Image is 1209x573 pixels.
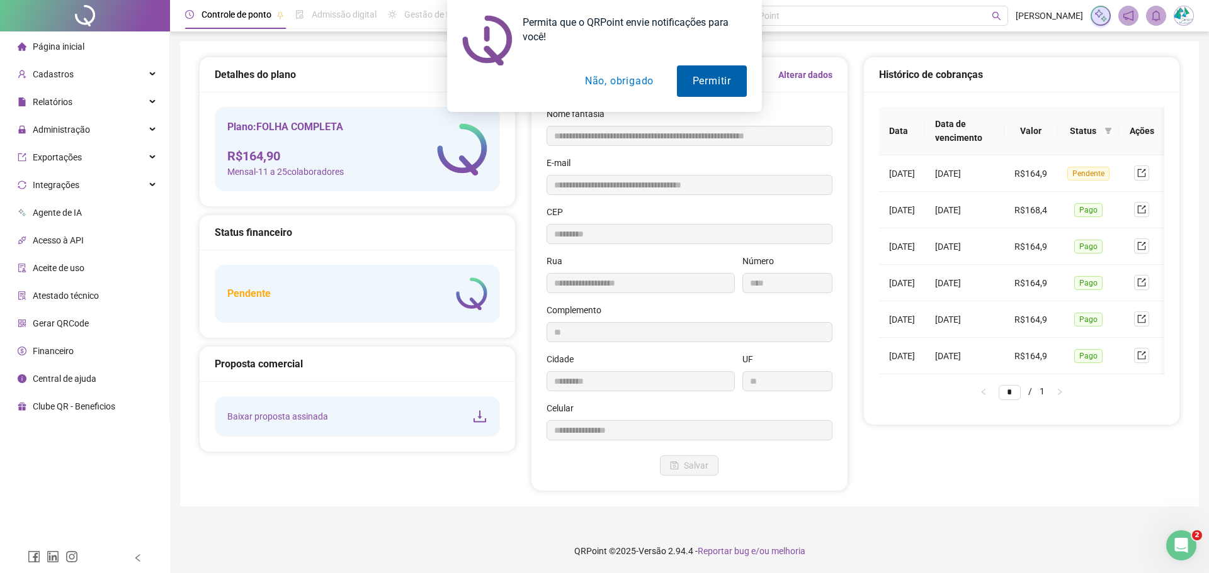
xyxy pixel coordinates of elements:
span: export [18,153,26,162]
td: [DATE] [925,228,1004,265]
label: UF [742,352,761,366]
span: linkedin [47,550,59,563]
footer: QRPoint © 2025 - 2.94.4 - [170,529,1209,573]
span: Financeiro [33,346,74,356]
span: Exportações [33,152,82,162]
span: Reportar bug e/ou melhoria [698,546,805,556]
label: Rua [547,254,570,268]
th: Ações [1120,107,1164,155]
span: audit [18,264,26,272]
span: Acesso à API [33,235,84,245]
span: Agente de IA [33,208,82,218]
span: Atestado técnico [33,291,99,301]
span: left [980,388,987,396]
span: api [18,236,26,245]
span: facebook [28,550,40,563]
span: Pago [1074,313,1103,326]
td: [DATE] [879,301,925,338]
span: 2 [1192,530,1202,540]
td: [DATE] [879,228,925,265]
label: Celular [547,401,582,415]
span: Versão [639,546,666,556]
span: filter [1104,127,1112,135]
span: Mensal - 11 a 25 colaboradores [227,165,344,179]
span: Pago [1074,203,1103,217]
th: Valor [1004,107,1057,155]
div: Permita que o QRPoint envie notificações para você! [513,15,747,44]
span: Administração [33,125,90,135]
span: Clube QR - Beneficios [33,401,115,411]
span: Pago [1074,349,1103,363]
iframe: Intercom live chat [1166,530,1196,560]
li: Próxima página [1050,384,1070,399]
td: [DATE] [879,155,925,192]
button: left [973,384,994,399]
td: [DATE] [925,155,1004,192]
td: [DATE] [925,301,1004,338]
div: Status financeiro [215,225,500,240]
span: export [1137,351,1146,360]
img: notification icon [462,15,513,65]
span: filter [1102,121,1115,140]
span: right [1056,388,1064,396]
span: Baixar proposta assinada [227,409,328,423]
td: [DATE] [925,265,1004,301]
button: Não, obrigado [569,65,669,97]
label: CEP [547,205,571,219]
span: Central de ajuda [33,374,96,384]
span: Pago [1074,276,1103,290]
h5: Plano: FOLHA COMPLETA [227,120,344,135]
td: R$168,4 [1004,192,1057,228]
span: export [1137,278,1146,287]
span: export [1137,314,1146,323]
span: sync [18,181,26,189]
h4: R$ 164,90 [227,147,344,165]
button: Permitir [677,65,747,97]
span: left [133,554,142,562]
th: Data [879,107,925,155]
span: Pendente [1067,167,1110,181]
span: info-circle [18,374,26,383]
label: E-mail [547,156,579,170]
span: export [1137,169,1146,177]
span: lock [18,125,26,134]
label: Complemento [547,303,610,317]
span: gift [18,402,26,411]
img: logo-atual-colorida-simples.ef1a4d5a9bda94f4ab63.png [437,123,487,175]
li: 1/1 [999,384,1045,399]
td: R$164,9 [1004,155,1057,192]
li: Página anterior [973,384,994,399]
td: [DATE] [879,338,925,374]
span: export [1137,242,1146,250]
span: dollar [18,347,26,355]
span: / [1028,386,1032,396]
span: export [1137,205,1146,214]
td: [DATE] [879,265,925,301]
td: [DATE] [879,192,925,228]
td: [DATE] [925,192,1004,228]
label: Número [742,254,782,268]
td: R$164,9 [1004,265,1057,301]
h5: Pendente [227,286,271,301]
span: Gerar QRCode [33,318,89,328]
span: download [472,409,487,424]
span: Status [1067,124,1099,138]
span: qrcode [18,319,26,328]
span: instagram [65,550,78,563]
label: Cidade [547,352,582,366]
div: Proposta comercial [215,356,500,372]
span: Integrações [33,180,79,190]
td: R$164,9 [1004,338,1057,374]
span: solution [18,291,26,300]
button: Salvar [660,455,718,476]
button: right [1050,384,1070,399]
label: Nome fantasia [547,107,613,121]
span: Aceite de uso [33,263,84,273]
th: Data de vencimento [925,107,1004,155]
td: R$164,9 [1004,301,1057,338]
img: logo-atual-colorida-simples.ef1a4d5a9bda94f4ab63.png [456,277,487,310]
td: [DATE] [925,338,1004,374]
span: Pago [1074,240,1103,253]
td: R$164,9 [1004,228,1057,265]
